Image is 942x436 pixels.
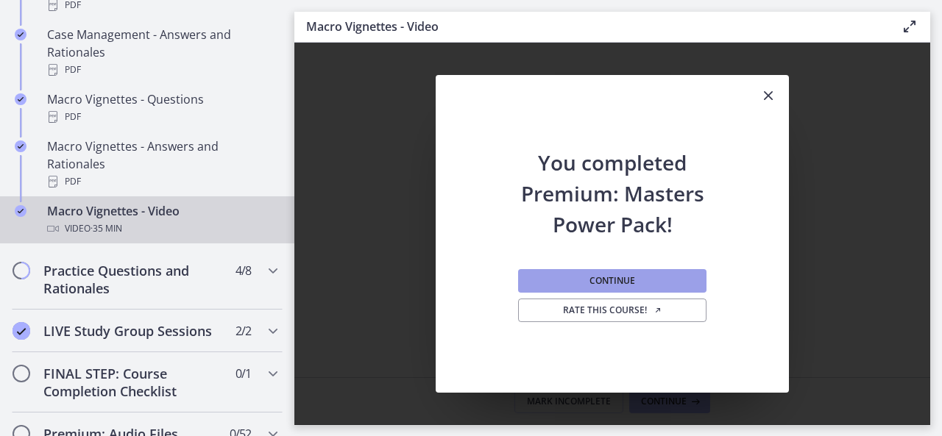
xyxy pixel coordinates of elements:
span: Rate this course! [563,304,662,316]
button: Continue [518,269,706,293]
span: · 35 min [91,220,122,237]
div: Macro Vignettes - Video [47,202,277,237]
div: Video [47,220,277,237]
div: Case Management - Answers and Rationales [47,26,277,79]
div: Macro Vignettes - Questions [47,90,277,126]
i: Completed [15,93,26,105]
h3: Macro Vignettes - Video [306,18,877,35]
h2: You completed Premium: Masters Power Pack! [515,118,709,240]
i: Completed [13,322,30,340]
div: PDF [47,108,277,126]
i: Completed [15,29,26,40]
button: Close [748,75,789,118]
div: PDF [47,173,277,190]
h2: LIVE Study Group Sessions [43,322,223,340]
i: Completed [15,205,26,217]
i: Opens in a new window [654,306,662,315]
a: Rate this course! Opens in a new window [518,299,706,322]
div: PDF [47,61,277,79]
span: Continue [589,275,635,287]
h2: FINAL STEP: Course Completion Checklist [43,365,223,400]
h2: Practice Questions and Rationales [43,262,223,297]
span: 4 / 8 [235,262,251,279]
span: 0 / 1 [235,365,251,382]
i: Completed [15,140,26,152]
div: Macro Vignettes - Answers and Rationales [47,137,277,190]
span: 2 / 2 [235,322,251,340]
